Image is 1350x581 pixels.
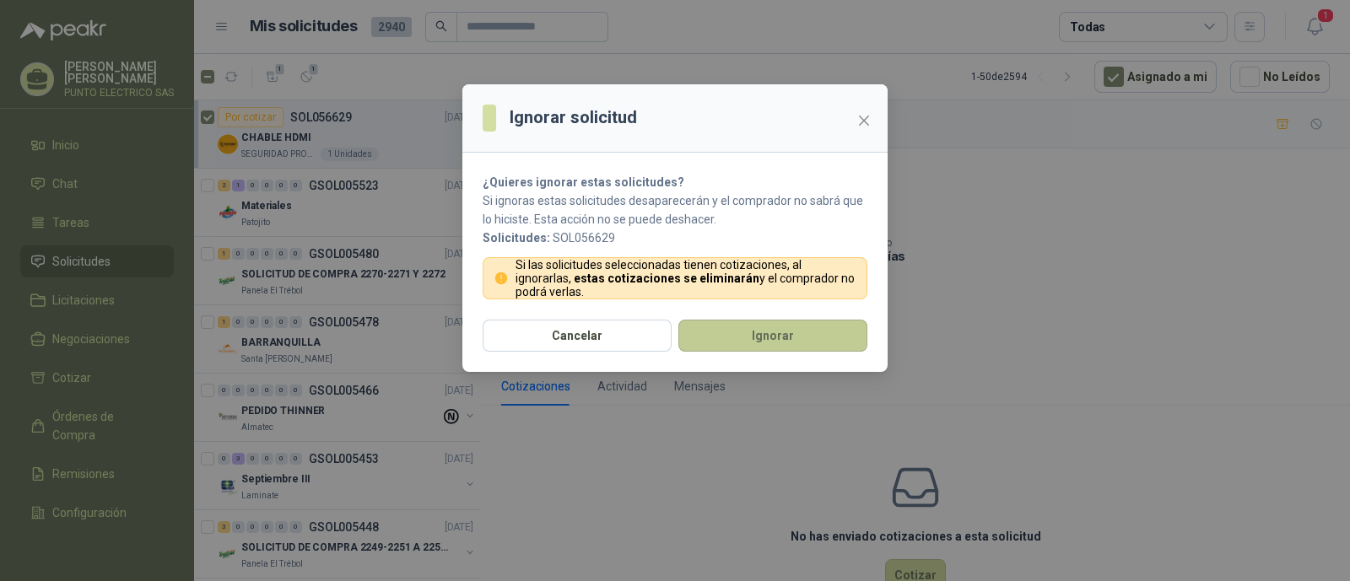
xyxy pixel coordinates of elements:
p: Si las solicitudes seleccionadas tienen cotizaciones, al ignorarlas, y el comprador no podrá verlas. [516,258,857,299]
button: Ignorar [678,320,867,352]
strong: estas cotizaciones se eliminarán [574,272,759,285]
h3: Ignorar solicitud [510,105,637,131]
p: Si ignoras estas solicitudes desaparecerán y el comprador no sabrá que lo hiciste. Esta acción no... [483,191,867,229]
button: Cancelar [483,320,672,352]
strong: ¿Quieres ignorar estas solicitudes? [483,175,684,189]
p: SOL056629 [483,229,867,247]
b: Solicitudes: [483,231,550,245]
span: close [857,114,871,127]
button: Close [850,107,877,134]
